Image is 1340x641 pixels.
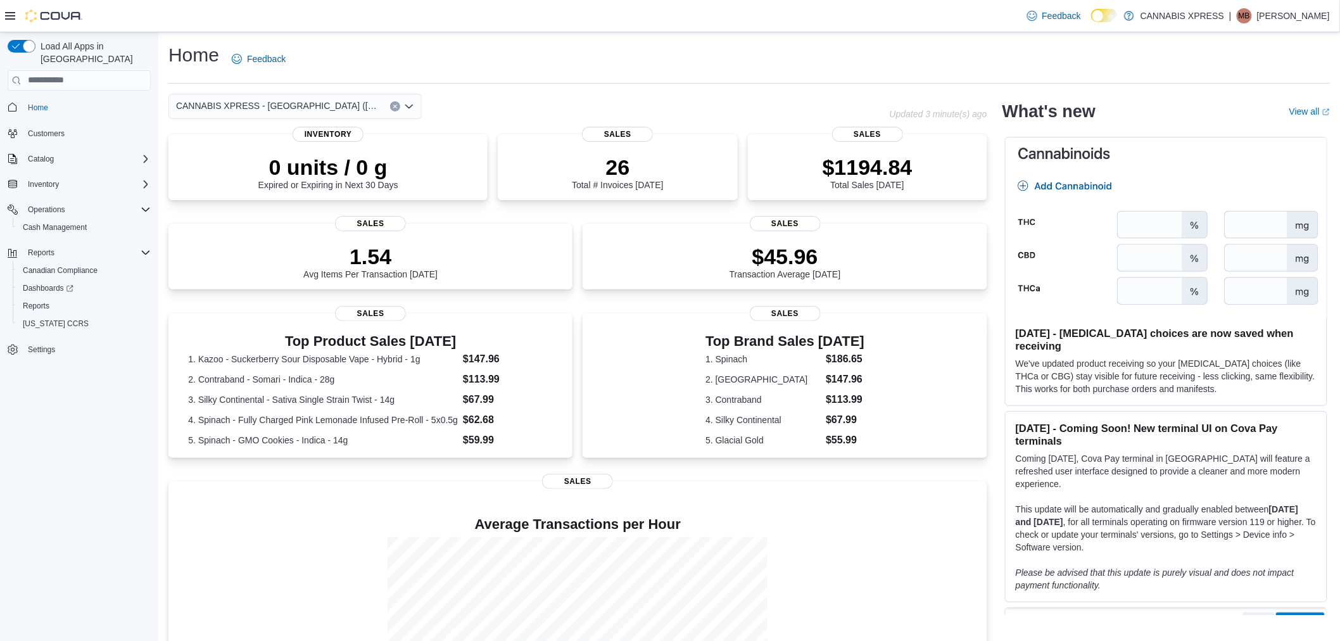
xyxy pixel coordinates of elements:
button: Open list of options [404,101,414,111]
span: CANNABIS XPRESS - [GEOGRAPHIC_DATA] ([GEOGRAPHIC_DATA]) [176,98,377,113]
p: 0 units / 0 g [258,155,398,180]
a: View allExternal link [1289,106,1330,117]
p: CANNABIS XPRESS [1141,8,1224,23]
div: Expired or Expiring in Next 30 Days [258,155,398,190]
h2: What's new [1002,101,1096,122]
span: Load All Apps in [GEOGRAPHIC_DATA] [35,40,151,65]
a: Reports [18,298,54,314]
p: Updated 3 minute(s) ago [890,109,987,119]
span: Dashboards [23,283,73,293]
dd: $62.68 [463,412,553,428]
p: $45.96 [730,244,841,269]
span: Cash Management [23,222,87,232]
span: Canadian Compliance [23,265,98,276]
dd: $67.99 [463,392,553,407]
p: $1194.84 [823,155,913,180]
span: Home [23,99,151,115]
h4: Average Transactions per Hour [179,517,977,532]
span: Reports [28,248,54,258]
span: Reports [18,298,151,314]
dt: 2. Contraband - Somari - Indica - 28g [188,373,458,386]
p: | [1229,8,1232,23]
span: Cash Management [18,220,151,235]
button: Clear input [390,101,400,111]
strong: [DATE] and [DATE] [1016,504,1298,527]
nav: Complex example [8,93,151,392]
dt: 1. Kazoo - Suckerberry Sour Disposable Vape - Hybrid - 1g [188,353,458,365]
span: Canadian Compliance [18,263,151,278]
dt: 1. Spinach [705,353,821,365]
h3: [DATE] - Coming Soon! New terminal UI on Cova Pay terminals [1016,422,1317,447]
div: Transaction Average [DATE] [730,244,841,279]
p: 1.54 [303,244,438,269]
button: Canadian Compliance [13,262,156,279]
button: Home [3,98,156,117]
button: Reports [23,245,60,260]
dd: $113.99 [463,372,553,387]
span: Sales [582,127,653,142]
div: Maggie Baillargeon [1237,8,1252,23]
dd: $67.99 [826,412,864,428]
h3: Top Product Sales [DATE] [188,334,553,349]
h3: Top Brand Sales [DATE] [705,334,864,349]
dt: 3. Contraband [705,393,821,406]
span: Settings [28,345,55,355]
a: Cash Management [18,220,92,235]
img: Cova [25,10,82,22]
div: Total Sales [DATE] [823,155,913,190]
button: Settings [3,340,156,359]
a: Settings [23,342,60,357]
div: Avg Items Per Transaction [DATE] [303,244,438,279]
dd: $113.99 [826,392,864,407]
dd: $147.96 [826,372,864,387]
dd: $186.65 [826,352,864,367]
dt: 4. Spinach - Fully Charged Pink Lemonade Infused Pre-Roll - 5x0.5g [188,414,458,426]
span: Inventory [23,177,151,192]
span: Sales [542,474,613,489]
span: Sales [335,306,406,321]
input: Dark Mode [1091,9,1118,22]
button: Cash Management [13,219,156,236]
a: Dashboards [13,279,156,297]
a: Home [23,100,53,115]
a: Feedback [227,46,291,72]
a: Canadian Compliance [18,263,103,278]
dt: 5. Spinach - GMO Cookies - Indica - 14g [188,434,458,447]
p: [PERSON_NAME] [1257,8,1330,23]
span: Dashboards [18,281,151,296]
dt: 4. Silky Continental [705,414,821,426]
span: Home [28,103,48,113]
button: Catalog [23,151,59,167]
span: Sales [335,216,406,231]
span: Sales [750,306,821,321]
div: Total # Invoices [DATE] [572,155,663,190]
span: Inventory [28,179,59,189]
span: Sales [832,127,903,142]
dd: $55.99 [826,433,864,448]
span: [US_STATE] CCRS [23,319,89,329]
span: Feedback [1042,10,1081,22]
button: Inventory [23,177,64,192]
span: Customers [23,125,151,141]
span: Catalog [28,154,54,164]
a: Dashboards [18,281,79,296]
span: Inventory [293,127,363,142]
a: [US_STATE] CCRS [18,316,94,331]
dd: $59.99 [463,433,553,448]
button: Operations [3,201,156,219]
button: Reports [3,244,156,262]
span: Reports [23,301,49,311]
span: Feedback [247,53,286,65]
button: Operations [23,202,70,217]
span: MB [1239,8,1250,23]
dt: 5. Glacial Gold [705,434,821,447]
a: Feedback [1022,3,1086,29]
p: This update will be automatically and gradually enabled between , for all terminals operating on ... [1016,503,1317,554]
button: [US_STATE] CCRS [13,315,156,333]
span: Customers [28,129,65,139]
span: Catalog [23,151,151,167]
span: Settings [23,341,151,357]
p: 26 [572,155,663,180]
span: Operations [28,205,65,215]
p: Coming [DATE], Cova Pay terminal in [GEOGRAPHIC_DATA] will feature a refreshed user interface des... [1016,452,1317,490]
